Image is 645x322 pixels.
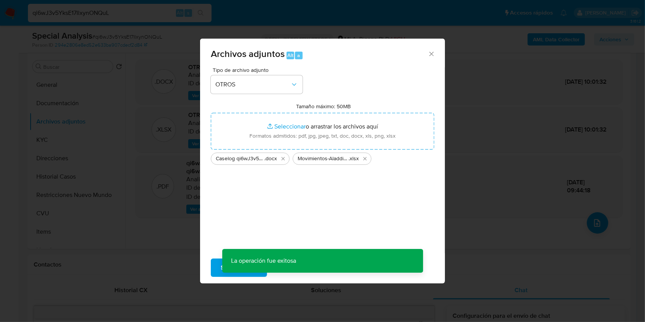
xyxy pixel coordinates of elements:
[215,81,290,88] span: OTROS
[211,47,285,60] span: Archivos adjuntos
[211,150,434,165] ul: Archivos seleccionados
[279,154,288,163] button: Eliminar Caselog qi6wJ3v5YksE17IlxynONQuL.docx
[221,259,257,276] span: Subir archivo
[296,103,351,110] label: Tamaño máximo: 50MB
[222,249,306,273] p: La operación fue exitosa
[298,155,349,163] span: Movimientos-Aladdin- [PERSON_NAME]
[280,259,305,276] span: Cancelar
[297,52,300,59] span: a
[213,67,305,73] span: Tipo de archivo adjunto
[264,155,277,163] span: .docx
[428,50,435,57] button: Cerrar
[360,154,370,163] button: Eliminar Movimientos-Aladdin- Fabio Oscar Denaro.xlsx
[211,75,303,94] button: OTROS
[287,52,293,59] span: Alt
[216,155,264,163] span: Caselog qi6wJ3v5YksE17IlxynONQuL
[349,155,359,163] span: .xlsx
[211,259,267,277] button: Subir archivo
